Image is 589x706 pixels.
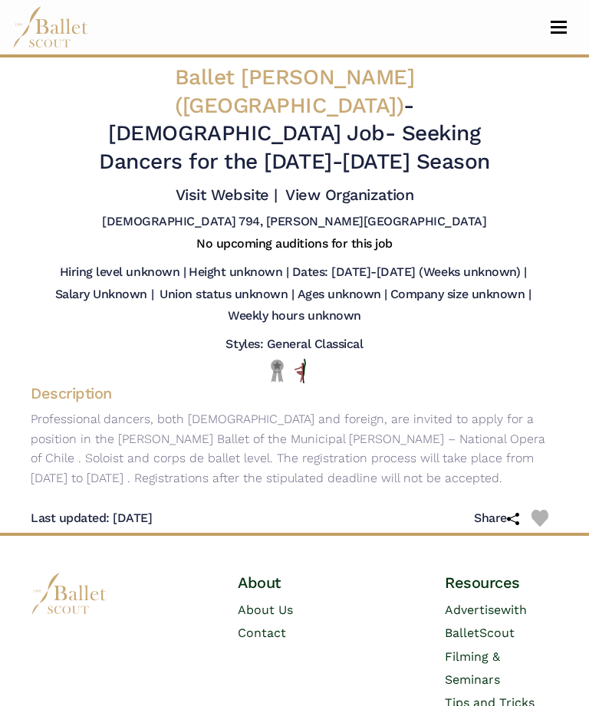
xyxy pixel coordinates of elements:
[31,573,107,615] img: logo
[238,573,351,593] h4: About
[531,510,548,527] img: Heart
[18,409,571,488] p: Professional dancers, both [DEMOGRAPHIC_DATA] and foreign, are invited to apply for a position in...
[390,287,531,303] h5: Company size unknown |
[541,20,577,34] button: Toggle navigation
[31,511,152,527] h5: Last updated: [DATE]
[175,64,414,118] span: Ballet [PERSON_NAME] ([GEOGRAPHIC_DATA])
[474,511,531,527] h5: Share
[285,186,413,204] a: View Organization
[160,287,294,303] h5: Union status unknown |
[77,64,512,176] h2: - - Seeking Dancers for the [DATE]-[DATE] Season
[55,287,153,303] h5: Salary Unknown |
[60,264,186,281] h5: Hiring level unknown |
[268,359,287,383] img: Local
[18,383,571,403] h4: Description
[102,214,486,230] h5: [DEMOGRAPHIC_DATA] 794, [PERSON_NAME][GEOGRAPHIC_DATA]
[225,337,363,353] h5: Styles: General Classical
[298,287,387,303] h5: Ages unknown |
[445,603,527,640] a: Advertisewith BalletScout
[294,359,306,383] img: All
[445,649,500,687] a: Filming & Seminars
[238,626,286,640] a: Contact
[445,573,558,593] h4: Resources
[238,603,293,617] a: About Us
[196,236,393,252] h5: No upcoming auditions for this job
[189,264,288,281] h5: Height unknown |
[292,264,527,281] h5: Dates: [DATE]-[DATE] (Weeks unknown) |
[228,308,360,324] h5: Weekly hours unknown
[176,186,278,204] a: Visit Website |
[108,120,384,146] span: [DEMOGRAPHIC_DATA] Job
